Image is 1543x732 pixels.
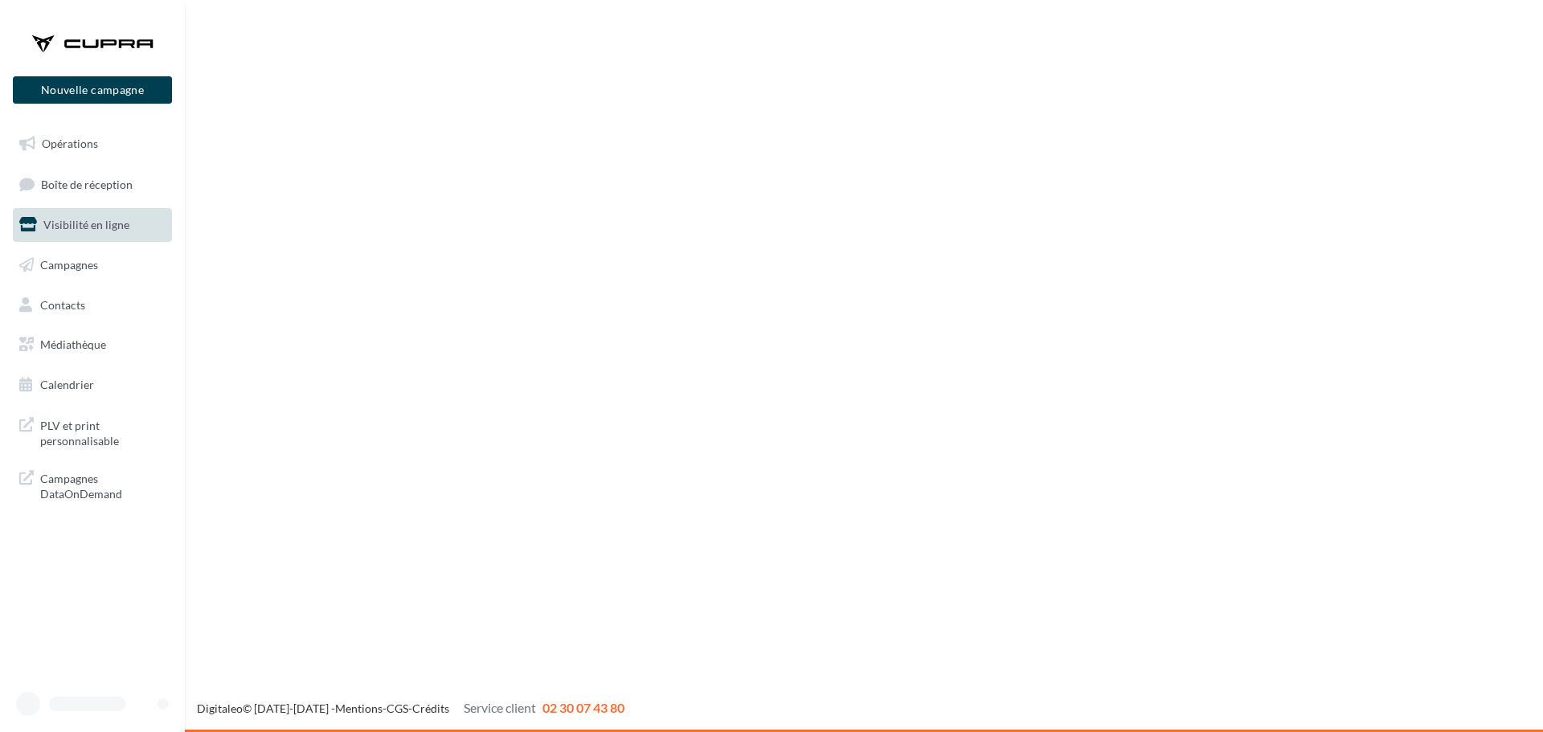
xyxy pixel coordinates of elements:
[40,297,85,311] span: Contacts
[10,208,175,242] a: Visibilité en ligne
[412,701,449,715] a: Crédits
[40,378,94,391] span: Calendrier
[10,167,175,202] a: Boîte de réception
[197,701,243,715] a: Digitaleo
[40,468,166,502] span: Campagnes DataOnDemand
[40,337,106,351] span: Médiathèque
[10,127,175,161] a: Opérations
[40,415,166,449] span: PLV et print personnalisable
[10,368,175,402] a: Calendrier
[387,701,408,715] a: CGS
[10,248,175,282] a: Campagnes
[42,137,98,150] span: Opérations
[10,461,175,509] a: Campagnes DataOnDemand
[43,218,129,231] span: Visibilité en ligne
[10,328,175,362] a: Médiathèque
[13,76,172,104] button: Nouvelle campagne
[40,258,98,272] span: Campagnes
[10,288,175,322] a: Contacts
[335,701,383,715] a: Mentions
[41,177,133,190] span: Boîte de réception
[464,700,536,715] span: Service client
[197,701,624,715] span: © [DATE]-[DATE] - - -
[10,408,175,456] a: PLV et print personnalisable
[542,700,624,715] span: 02 30 07 43 80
